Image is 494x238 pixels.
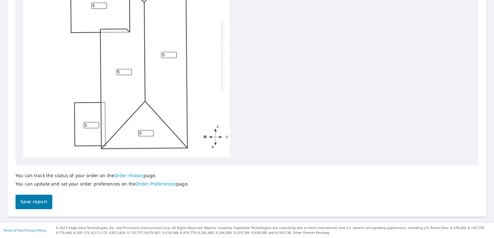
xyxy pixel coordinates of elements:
[3,228,23,233] a: Terms of Use
[15,181,189,187] p: You can update and set your order preferences on the page.
[15,195,52,209] button: Save report
[136,181,176,187] a: Order Preferences
[114,172,144,178] a: Order History
[15,173,189,178] p: You can track the status of your order on the page.
[21,198,47,206] span: Save report
[56,225,491,235] p: © 2025 Eagle View Technologies, Inc. and Pictometry International Corp. All Rights Reserved. Repo...
[25,228,46,233] a: Privacy Policy
[3,228,46,232] p: |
